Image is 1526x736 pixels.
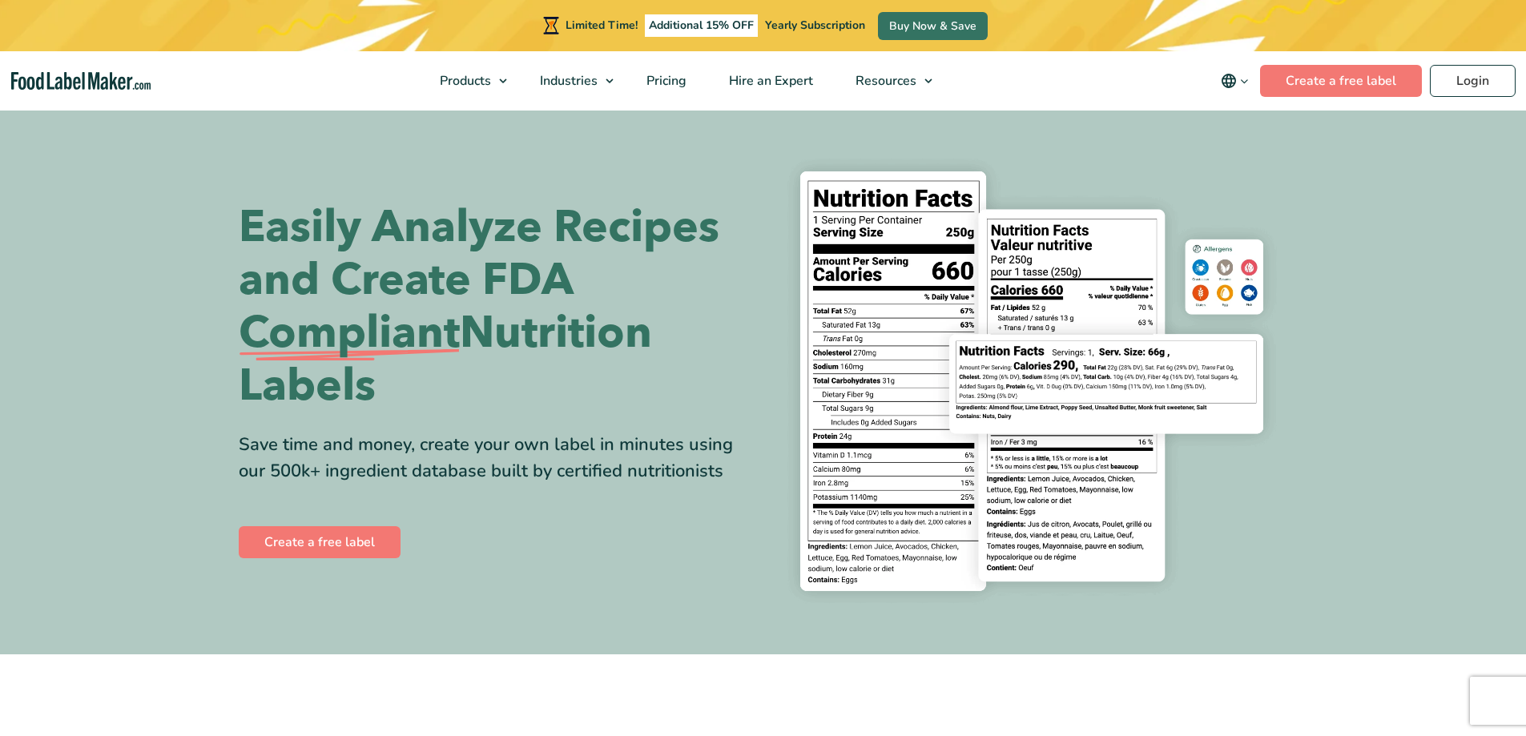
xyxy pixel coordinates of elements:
[708,51,831,111] a: Hire an Expert
[724,72,815,90] span: Hire an Expert
[851,72,918,90] span: Resources
[626,51,704,111] a: Pricing
[835,51,940,111] a: Resources
[435,72,493,90] span: Products
[645,14,758,37] span: Additional 15% OFF
[239,432,751,485] div: Save time and money, create your own label in minutes using our 500k+ ingredient database built b...
[419,51,515,111] a: Products
[519,51,622,111] a: Industries
[239,526,401,558] a: Create a free label
[1260,65,1422,97] a: Create a free label
[642,72,688,90] span: Pricing
[566,18,638,33] span: Limited Time!
[765,18,865,33] span: Yearly Subscription
[535,72,599,90] span: Industries
[239,201,751,412] h1: Easily Analyze Recipes and Create FDA Nutrition Labels
[1430,65,1516,97] a: Login
[878,12,988,40] a: Buy Now & Save
[239,307,460,360] span: Compliant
